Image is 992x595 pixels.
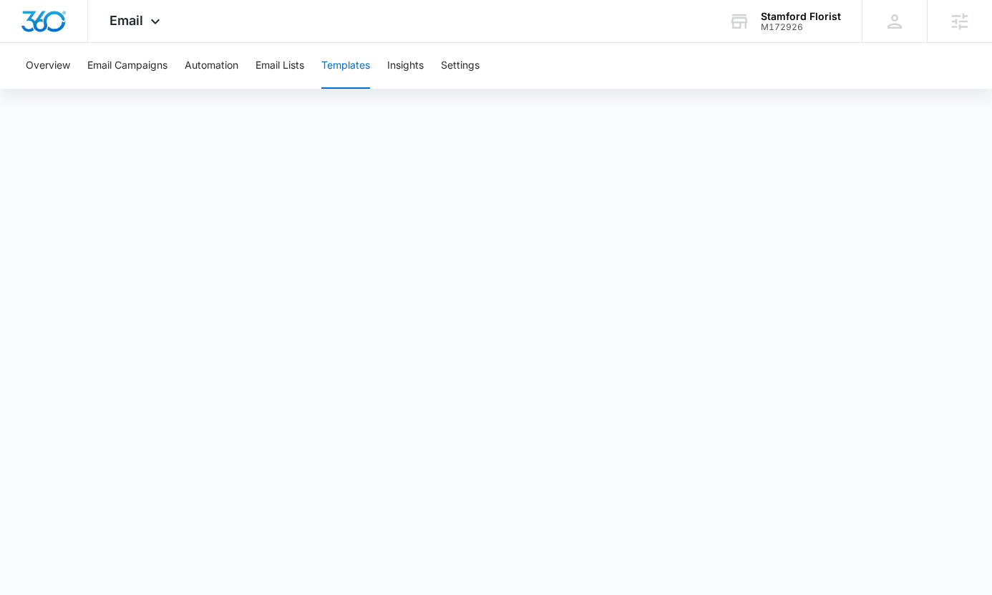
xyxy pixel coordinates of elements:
[321,43,370,89] button: Templates
[87,43,167,89] button: Email Campaigns
[761,22,841,32] div: account id
[761,11,841,22] div: account name
[110,13,143,28] span: Email
[387,43,424,89] button: Insights
[26,43,70,89] button: Overview
[441,43,480,89] button: Settings
[185,43,238,89] button: Automation
[256,43,304,89] button: Email Lists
